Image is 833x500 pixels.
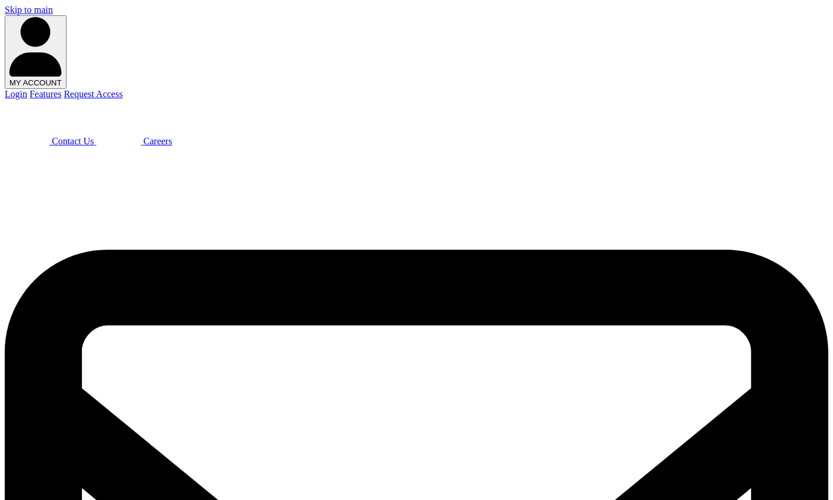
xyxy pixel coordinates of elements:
[5,15,67,89] button: MY ACCOUNT
[29,89,61,99] a: Features
[64,89,122,99] a: Request Access
[97,136,172,146] a: Careers
[5,89,27,99] a: Login
[5,5,53,15] a: Skip to main
[5,136,97,146] a: Contact Us
[97,100,141,144] img: Beacon Funding Careers
[52,136,94,146] span: Contact Us
[144,136,172,146] span: Careers
[5,100,49,144] img: Beacon Funding chat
